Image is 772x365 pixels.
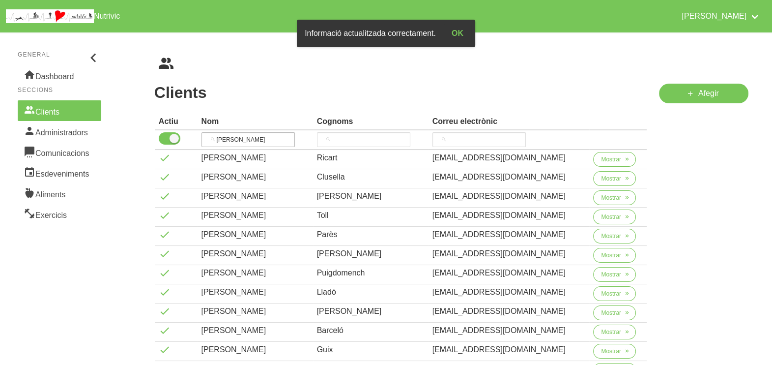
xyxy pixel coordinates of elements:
[432,248,586,260] div: [EMAIL_ADDRESS][DOMAIN_NAME]
[601,308,621,317] span: Mostrar
[432,210,586,221] div: [EMAIL_ADDRESS][DOMAIN_NAME]
[601,328,621,336] span: Mostrar
[201,344,309,356] div: [PERSON_NAME]
[593,152,636,167] button: Mostrar
[593,152,636,171] a: Mostrar
[593,305,636,320] button: Mostrar
[593,248,636,267] a: Mostrar
[18,142,101,162] a: Comunicacions
[593,210,636,228] a: Mostrar
[593,267,636,286] a: Mostrar
[317,116,425,127] div: Cognoms
[6,9,94,23] img: company_logo
[593,210,636,224] button: Mostrar
[601,174,621,183] span: Mostrar
[317,171,425,183] div: Clusella
[698,88,719,99] span: Afegir
[593,286,636,305] a: Mostrar
[601,289,621,298] span: Mostrar
[317,210,425,221] div: Toll
[432,190,586,202] div: [EMAIL_ADDRESS][DOMAIN_NAME]
[593,344,636,363] a: Mostrar
[601,155,621,164] span: Mostrar
[317,190,425,202] div: [PERSON_NAME]
[593,171,636,190] a: Mostrar
[601,251,621,260] span: Mostrar
[601,347,621,356] span: Mostrar
[201,210,309,221] div: [PERSON_NAME]
[201,190,309,202] div: [PERSON_NAME]
[444,24,471,43] button: OK
[432,267,586,279] div: [EMAIL_ADDRESS][DOMAIN_NAME]
[593,344,636,359] button: Mostrar
[18,162,101,183] a: Esdeveniments
[317,229,425,241] div: Parès
[593,171,636,186] button: Mostrar
[201,248,309,260] div: [PERSON_NAME]
[317,305,425,317] div: [PERSON_NAME]
[593,325,636,343] a: Mostrar
[432,305,586,317] div: [EMAIL_ADDRESS][DOMAIN_NAME]
[317,286,425,298] div: Lladó
[432,229,586,241] div: [EMAIL_ADDRESS][DOMAIN_NAME]
[317,267,425,279] div: Puigdomench
[18,100,101,121] a: Clients
[659,84,748,103] a: Afegir
[201,267,309,279] div: [PERSON_NAME]
[18,121,101,142] a: Administradors
[601,213,621,221] span: Mostrar
[676,4,766,29] a: [PERSON_NAME]
[593,229,636,247] a: Mostrar
[18,204,101,224] a: Exercicis
[432,325,586,336] div: [EMAIL_ADDRESS][DOMAIN_NAME]
[201,152,309,164] div: [PERSON_NAME]
[593,325,636,339] button: Mostrar
[18,50,101,59] p: General
[432,286,586,298] div: [EMAIL_ADDRESS][DOMAIN_NAME]
[201,286,309,298] div: [PERSON_NAME]
[601,193,621,202] span: Mostrar
[593,248,636,263] button: Mostrar
[297,24,444,43] div: Informació actualitzada correctament.
[201,171,309,183] div: [PERSON_NAME]
[201,116,309,127] div: Nom
[317,325,425,336] div: Barceló
[432,116,586,127] div: Correu electrònic
[593,286,636,301] button: Mostrar
[201,305,309,317] div: [PERSON_NAME]
[201,229,309,241] div: [PERSON_NAME]
[432,171,586,183] div: [EMAIL_ADDRESS][DOMAIN_NAME]
[154,56,748,72] nav: breadcrumbs
[317,152,425,164] div: Ricart
[593,190,636,205] button: Mostrar
[593,229,636,243] button: Mostrar
[18,86,101,94] p: Seccions
[317,344,425,356] div: Guix
[593,267,636,282] button: Mostrar
[601,232,621,241] span: Mostrar
[432,344,586,356] div: [EMAIL_ADDRESS][DOMAIN_NAME]
[154,84,648,101] h1: Clients
[432,152,586,164] div: [EMAIL_ADDRESS][DOMAIN_NAME]
[18,65,101,86] a: Dashboard
[601,270,621,279] span: Mostrar
[159,116,194,127] div: Actiu
[593,190,636,209] a: Mostrar
[201,325,309,336] div: [PERSON_NAME]
[18,183,101,204] a: Aliments
[593,305,636,324] a: Mostrar
[317,248,425,260] div: [PERSON_NAME]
